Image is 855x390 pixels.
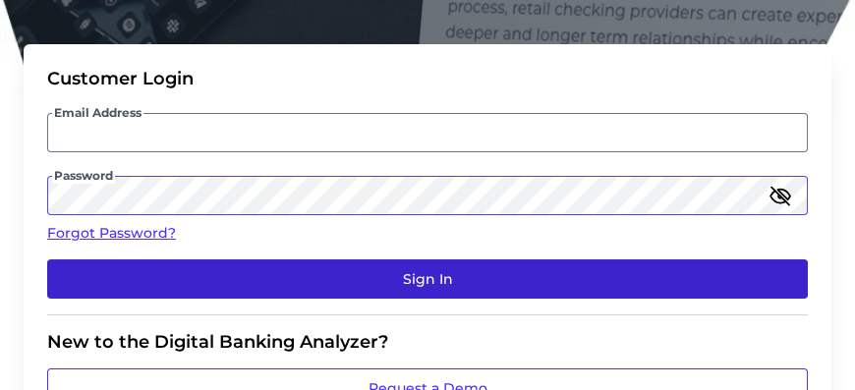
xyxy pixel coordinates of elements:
[47,223,808,244] a: Forgot Password?
[52,105,143,121] span: Email Address
[47,331,808,353] div: New to the Digital Banking Analyzer?
[52,168,115,184] span: Password
[47,68,808,89] div: Customer Login
[47,259,808,299] button: Sign In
